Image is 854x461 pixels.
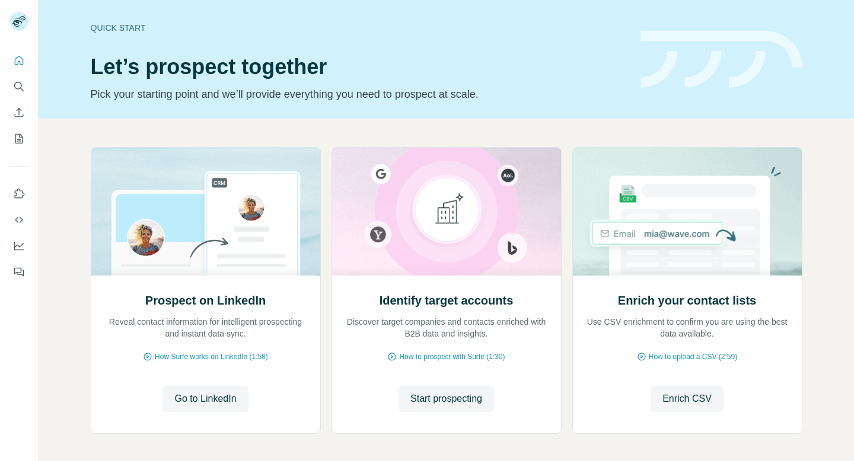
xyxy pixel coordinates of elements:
p: Use CSV enrichment to confirm you are using the best data available. [585,316,790,340]
span: Go to LinkedIn [174,392,236,406]
button: Enrich CSV [9,102,28,123]
h2: Prospect on LinkedIn [145,292,266,309]
button: Feedback [9,261,28,283]
span: How to upload a CSV (2:59) [649,351,737,362]
button: My lists [9,128,28,149]
button: Use Surfe on LinkedIn [9,183,28,204]
span: Enrich CSV [662,392,712,406]
button: Quick start [9,50,28,71]
button: Use Surfe API [9,209,28,230]
img: Prospect on LinkedIn [91,148,321,276]
h1: Let’s prospect together [91,55,626,79]
p: Reveal contact information for intelligent prospecting and instant data sync. [103,316,308,340]
h2: Enrich your contact lists [618,292,756,309]
span: How to prospect with Surfe (1:30) [399,351,505,362]
button: Search [9,76,28,97]
button: Go to LinkedIn [162,386,248,412]
p: Pick your starting point and we’ll provide everything you need to prospect at scale. [91,86,626,103]
button: Enrich CSV [651,386,724,412]
h2: Identify target accounts [380,292,514,309]
span: Start prospecting [410,392,482,406]
img: Identify target accounts [332,148,562,276]
div: Quick start [91,22,626,34]
img: banner [640,31,802,88]
button: Start prospecting [399,386,494,412]
span: How Surfe works on LinkedIn (1:58) [155,351,268,362]
img: Enrich your contact lists [572,148,802,276]
p: Discover target companies and contacts enriched with B2B data and insights. [344,316,549,340]
button: Dashboard [9,235,28,257]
